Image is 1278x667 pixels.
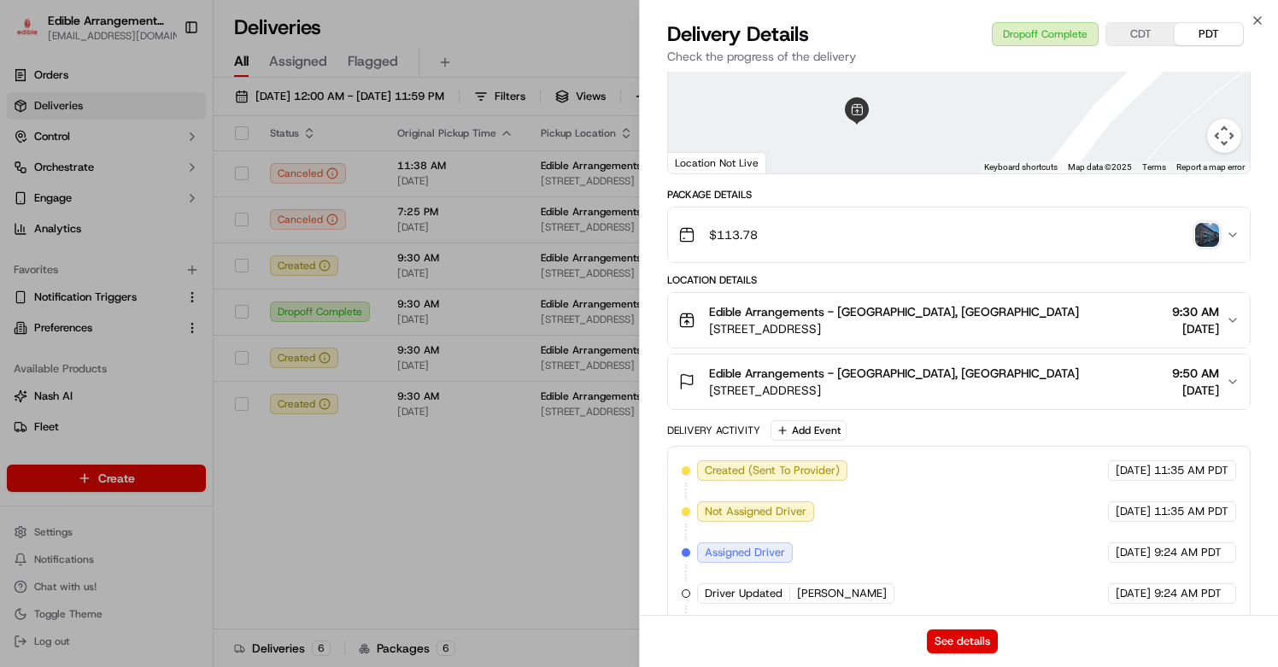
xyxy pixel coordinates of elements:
[705,463,840,478] span: Created (Sent To Provider)
[667,273,1251,287] div: Location Details
[1154,545,1222,560] span: 9:24 AM PDT
[290,168,311,189] button: Start new chat
[10,241,138,272] a: 📗Knowledge Base
[709,365,1079,382] span: Edible Arrangements - [GEOGRAPHIC_DATA], [GEOGRAPHIC_DATA]
[1172,365,1219,382] span: 9:50 AM
[667,424,760,437] div: Delivery Activity
[1207,119,1241,153] button: Map camera controls
[709,303,1079,320] span: Edible Arrangements - [GEOGRAPHIC_DATA], [GEOGRAPHIC_DATA]
[17,163,48,194] img: 1736555255976-a54dd68f-1ca7-489b-9aae-adbdc363a1c4
[797,586,887,601] span: [PERSON_NAME]
[17,17,51,51] img: Nash
[1176,162,1245,172] a: Report a map error
[1154,463,1228,478] span: 11:35 AM PDT
[1172,320,1219,337] span: [DATE]
[709,226,758,243] span: $113.78
[668,293,1250,348] button: Edible Arrangements - [GEOGRAPHIC_DATA], [GEOGRAPHIC_DATA][STREET_ADDRESS]9:30 AM[DATE]
[1175,23,1243,45] button: PDT
[668,152,766,173] div: Location Not Live
[17,68,311,96] p: Welcome 👋
[1116,545,1151,560] span: [DATE]
[58,163,280,180] div: Start new chat
[1116,586,1151,601] span: [DATE]
[672,151,729,173] img: Google
[1172,303,1219,320] span: 9:30 AM
[170,290,207,302] span: Pylon
[1195,223,1219,247] img: photo_proof_of_delivery image
[34,248,131,265] span: Knowledge Base
[668,208,1250,262] button: $113.78photo_proof_of_delivery image
[144,249,158,263] div: 💻
[1142,162,1166,172] a: Terms (opens in new tab)
[709,382,1079,399] span: [STREET_ADDRESS]
[667,48,1251,65] p: Check the progress of the delivery
[58,180,216,194] div: We're available if you need us!
[1106,23,1175,45] button: CDT
[927,629,998,653] button: See details
[667,188,1251,202] div: Package Details
[1068,162,1132,172] span: Map data ©2025
[44,110,308,128] input: Got a question? Start typing here...
[668,354,1250,409] button: Edible Arrangements - [GEOGRAPHIC_DATA], [GEOGRAPHIC_DATA][STREET_ADDRESS]9:50 AM[DATE]
[1116,504,1151,519] span: [DATE]
[667,20,809,48] span: Delivery Details
[705,586,783,601] span: Driver Updated
[1116,463,1151,478] span: [DATE]
[120,289,207,302] a: Powered byPylon
[984,161,1058,173] button: Keyboard shortcuts
[705,545,785,560] span: Assigned Driver
[709,320,1079,337] span: [STREET_ADDRESS]
[161,248,274,265] span: API Documentation
[771,420,847,441] button: Add Event
[138,241,281,272] a: 💻API Documentation
[17,249,31,263] div: 📗
[705,504,806,519] span: Not Assigned Driver
[1172,382,1219,399] span: [DATE]
[1154,504,1228,519] span: 11:35 AM PDT
[1154,586,1222,601] span: 9:24 AM PDT
[672,151,729,173] a: Open this area in Google Maps (opens a new window)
